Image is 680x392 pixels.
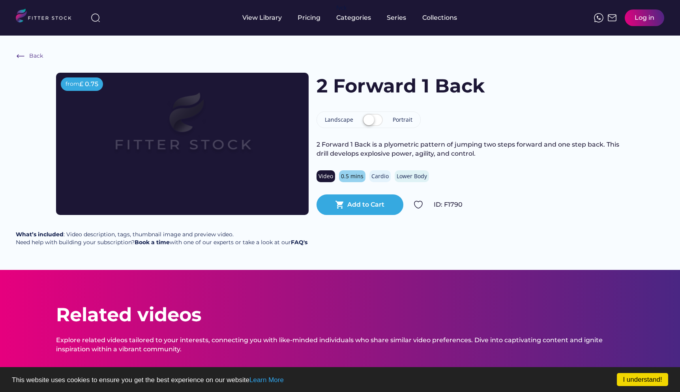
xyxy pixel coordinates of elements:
[91,13,100,23] img: search-normal%203.svg
[422,13,457,22] div: Collections
[325,116,353,124] div: Landscape
[607,13,617,23] img: Frame%2051.svg
[16,51,25,61] img: Frame%20%286%29.svg
[66,80,79,88] div: from
[414,200,423,209] img: Group%201000002324.svg
[291,239,307,246] a: FAQ's
[397,172,427,180] div: Lower Body
[341,172,363,180] div: 0.5 mins
[29,52,43,60] div: Back
[16,9,78,25] img: LOGO.svg
[16,231,307,246] div: : Video description, tags, thumbnail image and preview video. Need help with building your subscr...
[56,302,201,328] div: Related videos
[336,13,371,22] div: Categories
[371,172,389,180] div: Cardio
[387,13,407,22] div: Series
[594,13,603,23] img: meteor-icons_whatsapp%20%281%29.svg
[617,373,668,386] a: I understand!
[635,13,654,22] div: Log in
[336,4,347,12] div: fvck
[393,116,412,124] div: Portrait
[434,200,624,209] div: ID: F1790
[81,73,283,187] img: Frame%2079%20%281%29.svg
[12,377,668,383] p: This website uses cookies to ensure you get the best experience on our website
[242,13,282,22] div: View Library
[335,200,345,209] button: shopping_cart
[347,200,384,209] div: Add to Cart
[317,140,624,158] div: 2 Forward 1 Back is a plyometric pattern of jumping two steps forward and one step back. This dri...
[298,13,320,22] div: Pricing
[249,376,284,384] a: Learn More
[56,336,624,354] div: Explore related videos tailored to your interests, connecting you with like-minded individuals wh...
[135,239,170,246] a: Book a time
[318,172,333,180] div: Video
[79,80,98,89] div: £ 0.75
[16,231,64,238] strong: What’s included
[317,73,485,99] h1: 2 Forward 1 Back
